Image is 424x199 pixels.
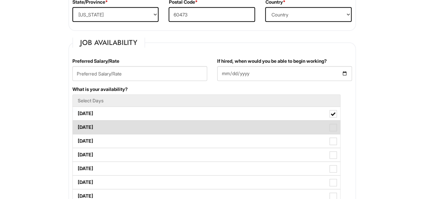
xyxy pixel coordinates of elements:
label: [DATE] [73,176,340,189]
label: What is your availability? [72,86,128,93]
select: Country [265,7,352,22]
label: If hired, when would you be able to begin working? [217,58,327,64]
label: Preferred Salary/Rate [72,58,119,64]
label: [DATE] [73,134,340,148]
label: [DATE] [73,107,340,120]
h5: Select Days [78,98,335,103]
label: [DATE] [73,120,340,134]
label: [DATE] [73,162,340,175]
input: Preferred Salary/Rate [72,66,207,81]
select: State/Province [72,7,159,22]
input: Postal Code [169,7,255,22]
legend: Job Availability [72,38,145,48]
label: [DATE] [73,148,340,161]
